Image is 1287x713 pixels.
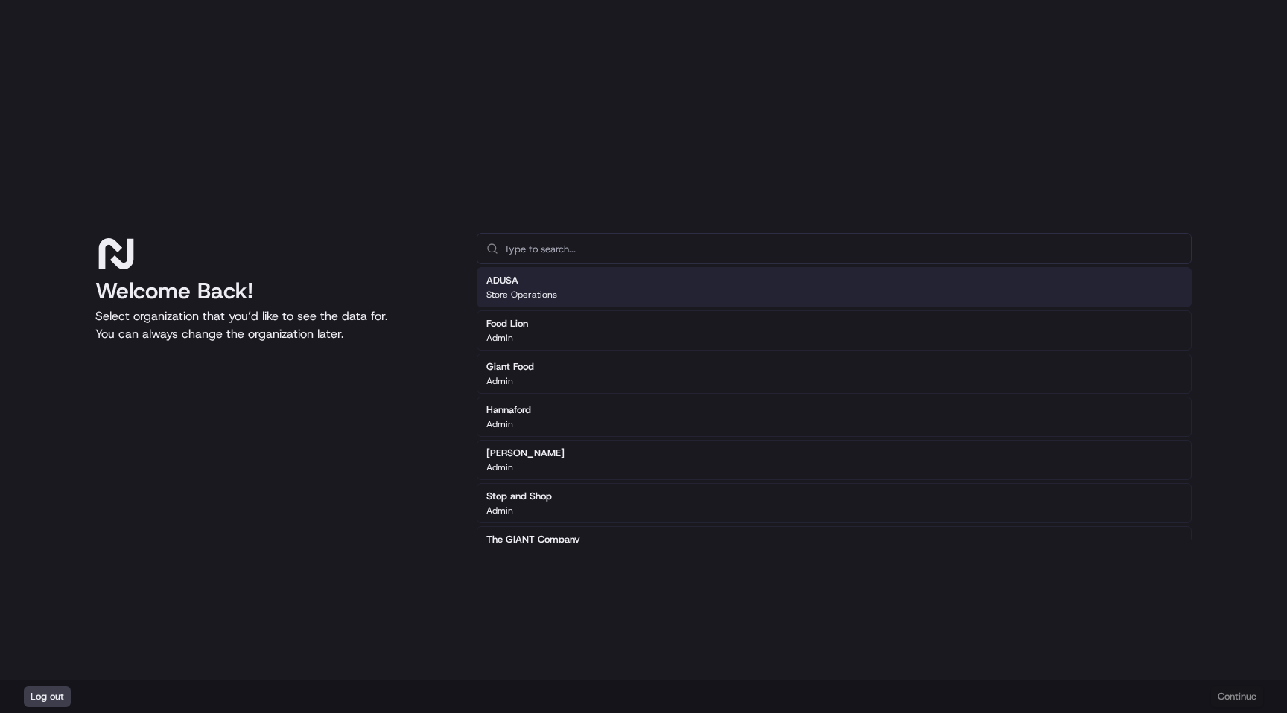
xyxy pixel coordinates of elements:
[24,686,71,707] button: Log out
[486,533,580,546] h2: The GIANT Company
[486,360,534,374] h2: Giant Food
[95,307,453,343] p: Select organization that you’d like to see the data for. You can always change the organization l...
[486,505,513,517] p: Admin
[486,461,513,473] p: Admin
[504,234,1182,263] input: Type to search...
[486,375,513,387] p: Admin
[486,289,557,301] p: Store Operations
[486,274,557,287] h2: ADUSA
[477,264,1192,569] div: Suggestions
[486,418,513,430] p: Admin
[486,447,565,460] h2: [PERSON_NAME]
[95,278,453,304] h1: Welcome Back!
[486,317,528,330] h2: Food Lion
[486,490,552,503] h2: Stop and Shop
[486,403,531,417] h2: Hannaford
[486,332,513,344] p: Admin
